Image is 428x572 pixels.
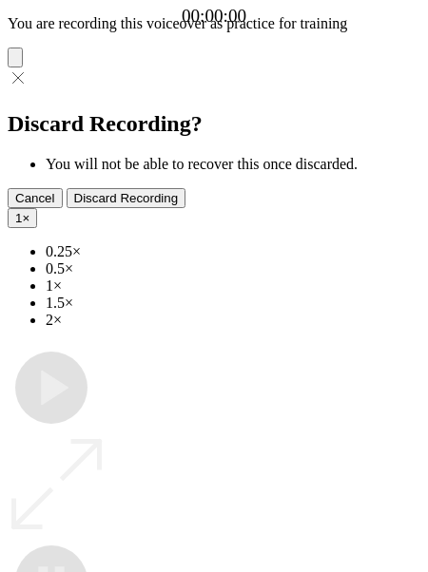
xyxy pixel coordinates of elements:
li: 0.25× [46,243,420,260]
li: 1× [46,277,420,295]
li: 0.5× [46,260,420,277]
li: 2× [46,312,420,329]
h2: Discard Recording? [8,111,420,137]
li: You will not be able to recover this once discarded. [46,156,420,173]
button: Cancel [8,188,63,208]
li: 1.5× [46,295,420,312]
button: Discard Recording [67,188,186,208]
button: 1× [8,208,37,228]
a: 00:00:00 [182,6,246,27]
span: 1 [15,211,22,225]
p: You are recording this voiceover as practice for training [8,15,420,32]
